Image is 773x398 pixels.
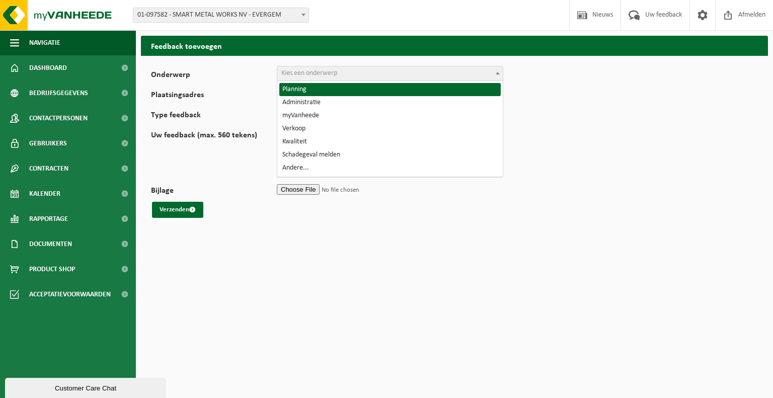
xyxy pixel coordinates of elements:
[141,36,768,55] h2: Feedback toevoegen
[29,257,75,282] span: Product Shop
[29,30,60,55] span: Navigatie
[281,69,337,77] span: Kies een onderwerp
[151,111,277,121] label: Type feedback
[279,83,501,96] li: Planning
[152,202,203,218] button: Verzenden
[29,131,67,156] span: Gebruikers
[279,148,501,162] li: Schadegeval melden
[5,376,168,398] iframe: chat widget
[29,206,68,231] span: Rapportage
[279,109,501,122] li: myVanheede
[29,55,67,81] span: Dashboard
[29,231,72,257] span: Documenten
[29,81,88,106] span: Bedrijfsgegevens
[151,187,277,197] label: Bijlage
[279,135,501,148] li: Kwaliteit
[29,156,68,181] span: Contracten
[279,122,501,135] li: Verkoop
[279,162,501,175] li: Andere...
[151,71,277,81] label: Onderwerp
[151,131,277,177] label: Uw feedback (max. 560 tekens)
[151,91,277,101] label: Plaatsingsadres
[133,8,309,23] span: 01-097582 - SMART METAL WORKS NV - EVERGEM
[133,8,308,22] span: 01-097582 - SMART METAL WORKS NV - EVERGEM
[29,181,60,206] span: Kalender
[29,106,88,131] span: Contactpersonen
[29,282,111,307] span: Acceptatievoorwaarden
[279,96,501,109] li: Administratie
